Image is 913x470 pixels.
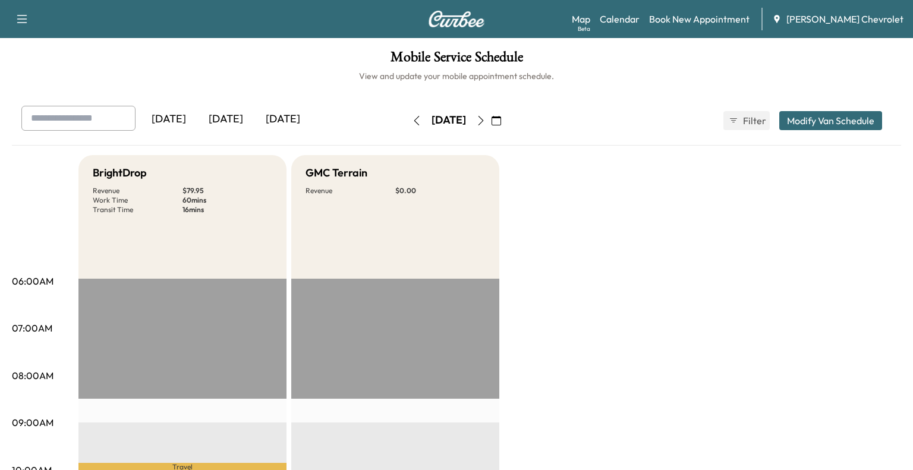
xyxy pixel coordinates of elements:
[93,186,182,195] p: Revenue
[306,165,367,181] h5: GMC Terrain
[572,12,590,26] a: MapBeta
[723,111,770,130] button: Filter
[93,195,182,205] p: Work Time
[578,24,590,33] div: Beta
[93,205,182,215] p: Transit Time
[12,70,901,82] h6: View and update your mobile appointment schedule.
[197,106,254,133] div: [DATE]
[182,195,272,205] p: 60 mins
[182,186,272,195] p: $ 79.95
[395,186,485,195] p: $ 0.00
[12,321,52,335] p: 07:00AM
[306,186,395,195] p: Revenue
[428,11,485,27] img: Curbee Logo
[12,368,53,383] p: 08:00AM
[12,50,901,70] h1: Mobile Service Schedule
[432,113,466,128] div: [DATE]
[600,12,640,26] a: Calendar
[140,106,197,133] div: [DATE]
[254,106,311,133] div: [DATE]
[786,12,903,26] span: [PERSON_NAME] Chevrolet
[743,113,764,128] span: Filter
[779,111,882,130] button: Modify Van Schedule
[649,12,750,26] a: Book New Appointment
[93,165,147,181] h5: BrightDrop
[182,205,272,215] p: 16 mins
[78,463,287,470] p: Travel
[12,415,53,430] p: 09:00AM
[12,274,53,288] p: 06:00AM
